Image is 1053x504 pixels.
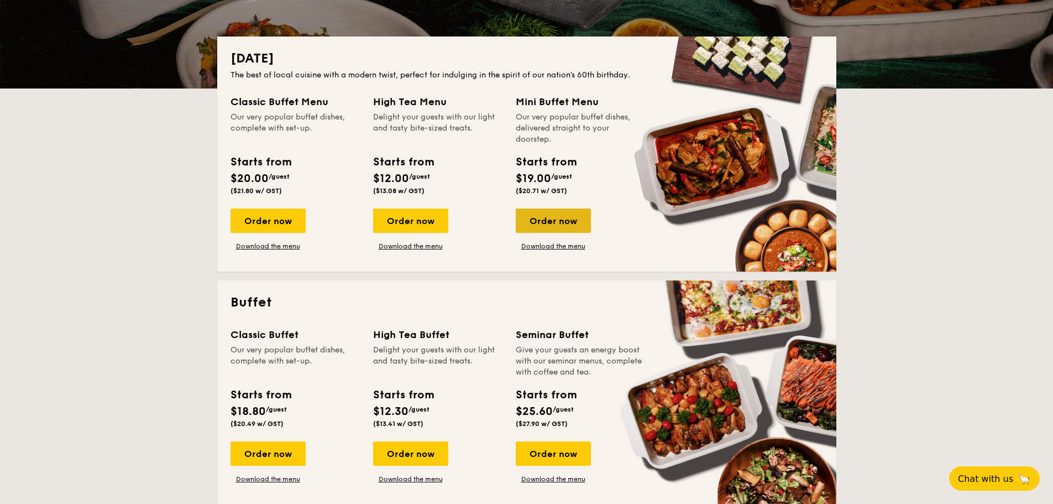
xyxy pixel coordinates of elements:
[373,345,502,378] div: Delight your guests with our light and tasty bite-sized treats.
[230,172,269,185] span: $20.00
[516,420,568,428] span: ($27.90 w/ GST)
[373,441,448,466] div: Order now
[373,420,423,428] span: ($13.41 w/ GST)
[516,387,576,403] div: Starts from
[373,172,409,185] span: $12.00
[516,441,591,466] div: Order now
[230,94,360,110] div: Classic Buffet Menu
[516,405,553,418] span: $25.60
[373,209,448,233] div: Order now
[266,406,287,413] span: /guest
[516,345,645,378] div: Give your guests an energy boost with our seminar menus, complete with coffee and tea.
[230,187,282,195] span: ($21.80 w/ GST)
[373,94,502,110] div: High Tea Menu
[373,154,433,170] div: Starts from
[230,441,306,466] div: Order now
[230,405,266,418] span: $18.80
[373,387,433,403] div: Starts from
[230,387,291,403] div: Starts from
[516,112,645,145] div: Our very popular buffet dishes, delivered straight to your doorstep.
[516,327,645,342] div: Seminar Buffet
[230,420,284,428] span: ($20.49 w/ GST)
[230,154,291,170] div: Starts from
[230,294,823,311] h2: Buffet
[230,242,306,251] a: Download the menu
[230,209,306,233] div: Order now
[230,327,360,342] div: Classic Buffet
[373,475,448,484] a: Download the menu
[373,112,502,145] div: Delight your guests with our light and tasty bite-sized treats.
[373,405,408,418] span: $12.30
[409,173,430,180] span: /guest
[373,327,502,342] div: High Tea Buffet
[230,475,306,484] a: Download the menu
[516,172,551,185] span: $19.00
[516,242,591,251] a: Download the menu
[269,173,290,180] span: /guest
[230,50,823,67] h2: [DATE]
[551,173,572,180] span: /guest
[553,406,574,413] span: /guest
[958,474,1013,484] span: Chat with us
[230,112,360,145] div: Our very popular buffet dishes, complete with set-up.
[949,466,1040,491] button: Chat with us🦙
[230,345,360,378] div: Our very popular buffet dishes, complete with set-up.
[408,406,429,413] span: /guest
[373,187,425,195] span: ($13.08 w/ GST)
[516,154,576,170] div: Starts from
[230,70,823,81] div: The best of local cuisine with a modern twist, perfect for indulging in the spirit of our nation’...
[1018,472,1031,485] span: 🦙
[373,242,448,251] a: Download the menu
[516,209,591,233] div: Order now
[516,94,645,110] div: Mini Buffet Menu
[516,187,567,195] span: ($20.71 w/ GST)
[516,475,591,484] a: Download the menu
